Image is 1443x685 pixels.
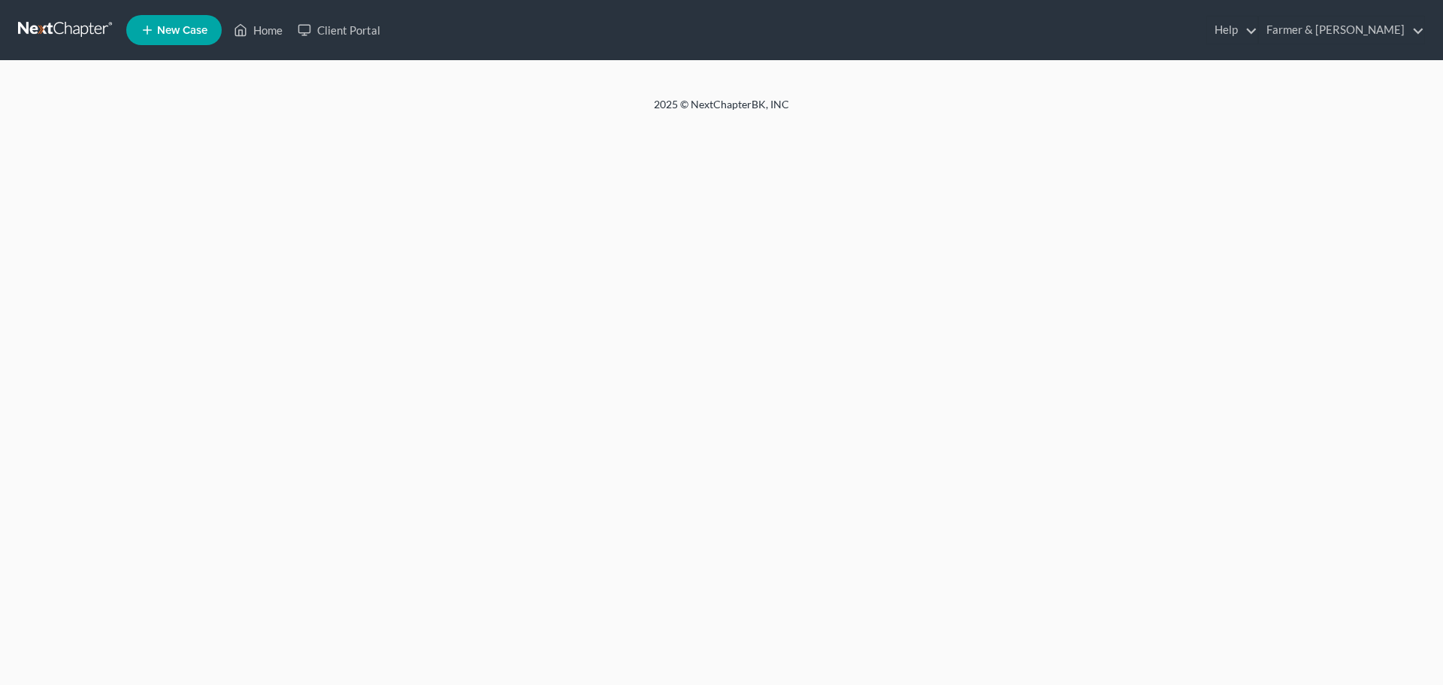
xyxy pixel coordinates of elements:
[290,17,388,44] a: Client Portal
[1207,17,1257,44] a: Help
[1259,17,1424,44] a: Farmer & [PERSON_NAME]
[126,15,222,45] new-legal-case-button: New Case
[226,17,290,44] a: Home
[293,97,1150,124] div: 2025 © NextChapterBK, INC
